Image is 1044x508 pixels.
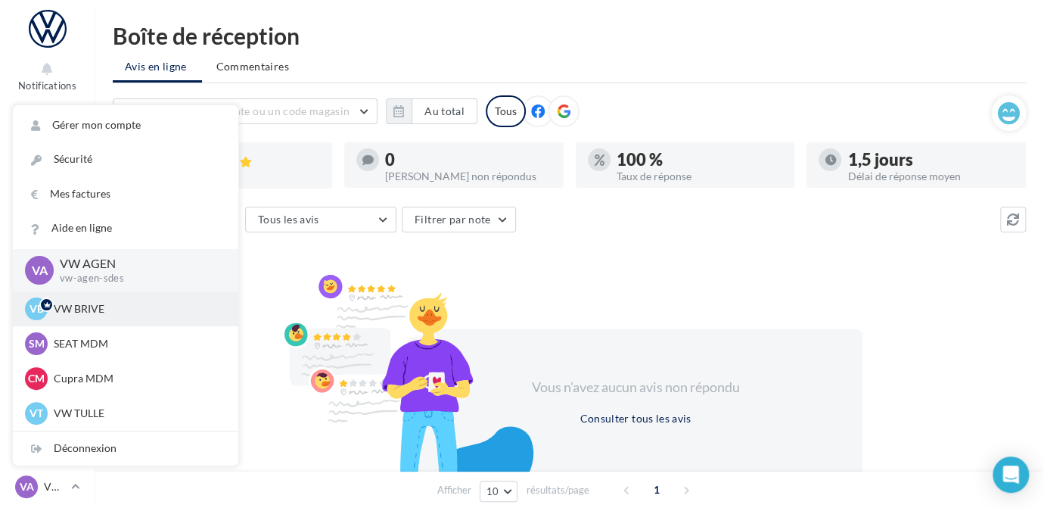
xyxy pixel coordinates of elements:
a: Sécurité [13,142,238,176]
button: Tous les avis [245,207,396,232]
div: 1,5 jours [847,151,1014,168]
span: résultats/page [526,483,589,497]
div: 100 % [617,151,783,168]
span: Commentaires [216,59,289,74]
div: Taux de réponse [617,171,783,182]
span: VT [30,406,43,421]
button: Choisir un point de vente ou un code magasin [113,98,378,124]
button: Au total [386,98,477,124]
button: Notifications [12,58,82,95]
a: VA VW AGEN [12,472,82,501]
button: Consulter tous les avis [573,410,697,428]
p: vw-agen-sdes [60,272,214,285]
span: VA [32,261,48,279]
span: CM [28,371,45,386]
span: 1 [645,478,669,502]
a: Aide en ligne [13,211,238,245]
div: Tous [486,95,526,127]
div: Délai de réponse moyen [847,171,1014,182]
span: Notifications [18,79,76,92]
button: Au total [412,98,477,124]
a: Opérations [12,101,82,138]
p: VW TULLE [54,406,220,421]
span: Afficher [437,483,471,497]
div: Open Intercom Messenger [993,457,1029,493]
a: Mes factures [13,177,238,211]
div: Boîte de réception [113,24,1026,47]
div: Déconnexion [13,432,238,466]
button: Filtrer par note [402,207,516,232]
p: VW AGEN [60,255,214,273]
span: VA [20,479,34,494]
div: Vous n'avez aucun avis non répondu [505,378,766,397]
span: 10 [486,485,499,497]
span: Tous les avis [258,213,319,226]
p: SEAT MDM [54,336,220,351]
a: Gérer mon compte [13,108,238,142]
span: SM [29,336,45,351]
div: [PERSON_NAME] non répondus [385,171,552,182]
p: Cupra MDM [54,371,220,386]
p: VW AGEN [44,479,65,494]
div: 0 [385,151,552,168]
p: VW BRIVE [54,301,220,316]
span: VB [30,301,44,316]
button: 10 [480,481,518,502]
